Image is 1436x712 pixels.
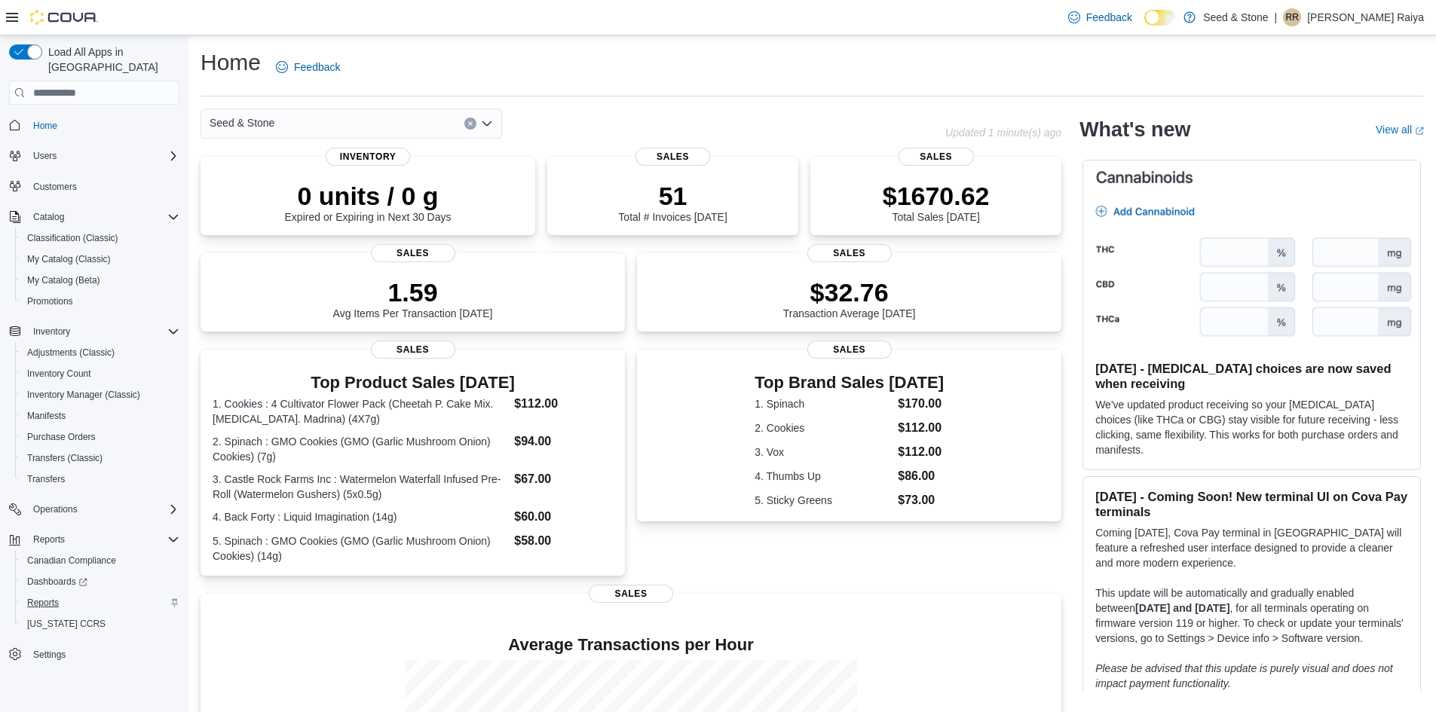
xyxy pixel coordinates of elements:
[333,277,493,319] div: Avg Items Per Transaction [DATE]
[27,322,76,341] button: Inventory
[21,365,97,383] a: Inventory Count
[21,428,102,446] a: Purchase Orders
[213,533,508,564] dt: 5. Spinach : GMO Cookies (GMO (Garlic Mushroom Onion) Cookies) (14g)
[1203,8,1268,26] p: Seed & Stone
[21,229,124,247] a: Classification (Classic)
[514,395,613,413] dd: $112.00
[15,592,185,613] button: Reports
[27,208,70,226] button: Catalog
[21,615,179,633] span: Washington CCRS
[883,181,990,211] p: $1670.62
[285,181,452,211] p: 0 units / 0 g
[33,120,57,132] span: Home
[21,407,72,425] a: Manifests
[210,114,274,132] span: Seed & Stone
[514,532,613,550] dd: $58.00
[3,321,185,342] button: Inventory
[213,396,508,426] dt: 1. Cookies : 4 Cultivator Flower Pack (Cheetah P. Cake Mix. [MEDICAL_DATA]. Madrina) (4X7g)
[899,148,974,166] span: Sales
[27,253,111,265] span: My Catalog (Classic)
[27,576,87,588] span: Dashboards
[1095,361,1408,391] h3: [DATE] - [MEDICAL_DATA] choices are now saved when receiving
[807,244,892,262] span: Sales
[15,571,185,592] a: Dashboards
[326,148,410,166] span: Inventory
[27,597,59,609] span: Reports
[27,646,72,664] a: Settings
[213,374,613,392] h3: Top Product Sales [DATE]
[27,147,179,165] span: Users
[27,500,84,518] button: Operations
[1086,10,1132,25] span: Feedback
[21,428,179,446] span: Purchase Orders
[1095,585,1408,646] p: This update will be automatically and gradually enabled between , for all terminals operating on ...
[285,181,452,223] div: Expired or Expiring in Next 30 Days
[27,117,63,135] a: Home
[1079,118,1190,142] h2: What's new
[898,419,944,437] dd: $112.00
[3,499,185,520] button: Operations
[21,344,179,362] span: Adjustments (Classic)
[21,594,65,612] a: Reports
[755,445,892,460] dt: 3. Vox
[21,573,93,591] a: Dashboards
[15,342,185,363] button: Adjustments (Classic)
[807,341,892,359] span: Sales
[755,396,892,411] dt: 1. Spinach
[3,643,185,665] button: Settings
[27,115,179,134] span: Home
[15,291,185,312] button: Promotions
[213,509,508,524] dt: 4. Back Forty : Liquid Imagination (14g)
[27,473,65,485] span: Transfers
[27,274,100,286] span: My Catalog (Beta)
[3,529,185,550] button: Reports
[755,420,892,435] dt: 2. Cookies
[3,176,185,197] button: Customers
[15,249,185,270] button: My Catalog (Classic)
[42,44,179,75] span: Load All Apps in [GEOGRAPHIC_DATA]
[27,500,179,518] span: Operations
[1415,127,1424,136] svg: External link
[755,493,892,508] dt: 5. Sticky Greens
[270,52,346,82] a: Feedback
[15,613,185,634] button: [US_STATE] CCRS
[1275,8,1278,26] p: |
[371,244,455,262] span: Sales
[27,208,179,226] span: Catalog
[33,211,64,223] span: Catalog
[27,645,179,664] span: Settings
[15,469,185,490] button: Transfers
[21,470,179,488] span: Transfers
[1095,525,1408,570] p: Coming [DATE], Cova Pay terminal in [GEOGRAPHIC_DATA] will feature a refreshed user interface des...
[1095,397,1408,457] p: We've updated product receiving so your [MEDICAL_DATA] choices (like THCa or CBG) stay visible fo...
[27,530,179,549] span: Reports
[1286,8,1299,26] span: RR
[898,467,944,485] dd: $86.00
[27,555,116,567] span: Canadian Compliance
[15,448,185,469] button: Transfers (Classic)
[15,228,185,249] button: Classification (Classic)
[27,347,115,359] span: Adjustments (Classic)
[21,449,109,467] a: Transfers (Classic)
[589,585,673,603] span: Sales
[21,470,71,488] a: Transfers
[514,508,613,526] dd: $60.00
[481,118,493,130] button: Open list of options
[783,277,916,319] div: Transaction Average [DATE]
[1095,662,1393,689] em: Please be advised that this update is purely visual and does not impact payment functionality.
[15,405,185,426] button: Manifests
[3,114,185,136] button: Home
[213,636,1049,654] h4: Average Transactions per Hour
[15,270,185,291] button: My Catalog (Beta)
[27,368,91,380] span: Inventory Count
[883,181,990,223] div: Total Sales [DATE]
[213,472,508,502] dt: 3. Castle Rock Farms Inc : Watermelon Waterfall Infused Pre-Roll (Watermelon Gushers) (5x0.5g)
[618,181,727,223] div: Total # Invoices [DATE]
[755,374,944,392] h3: Top Brand Sales [DATE]
[514,470,613,488] dd: $67.00
[27,618,106,630] span: [US_STATE] CCRS
[21,449,179,467] span: Transfers (Classic)
[27,410,66,422] span: Manifests
[21,407,179,425] span: Manifests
